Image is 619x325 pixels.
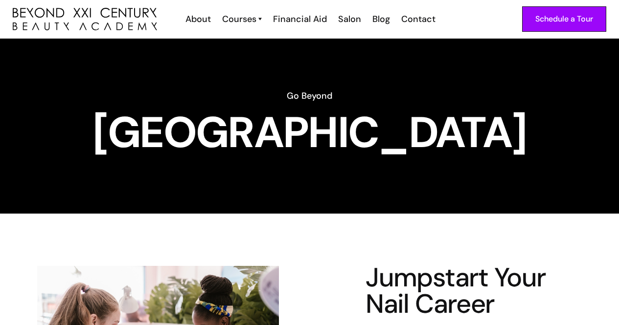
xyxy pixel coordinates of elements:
a: Financial Aid [267,13,332,25]
a: About [179,13,216,25]
a: Blog [366,13,395,25]
div: Salon [338,13,361,25]
div: Schedule a Tour [535,13,593,25]
div: Financial Aid [273,13,327,25]
div: Contact [401,13,436,25]
a: Contact [395,13,440,25]
img: beyond 21st century beauty academy logo [13,8,157,31]
div: Blog [372,13,390,25]
div: Courses [222,13,256,25]
strong: [GEOGRAPHIC_DATA] [92,105,526,160]
h6: Go Beyond [13,89,606,102]
div: About [185,13,211,25]
a: Salon [332,13,366,25]
a: Schedule a Tour [522,6,606,32]
h2: Jumpstart Your Nail Career [366,264,556,317]
a: home [13,8,157,31]
a: Courses [222,13,262,25]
